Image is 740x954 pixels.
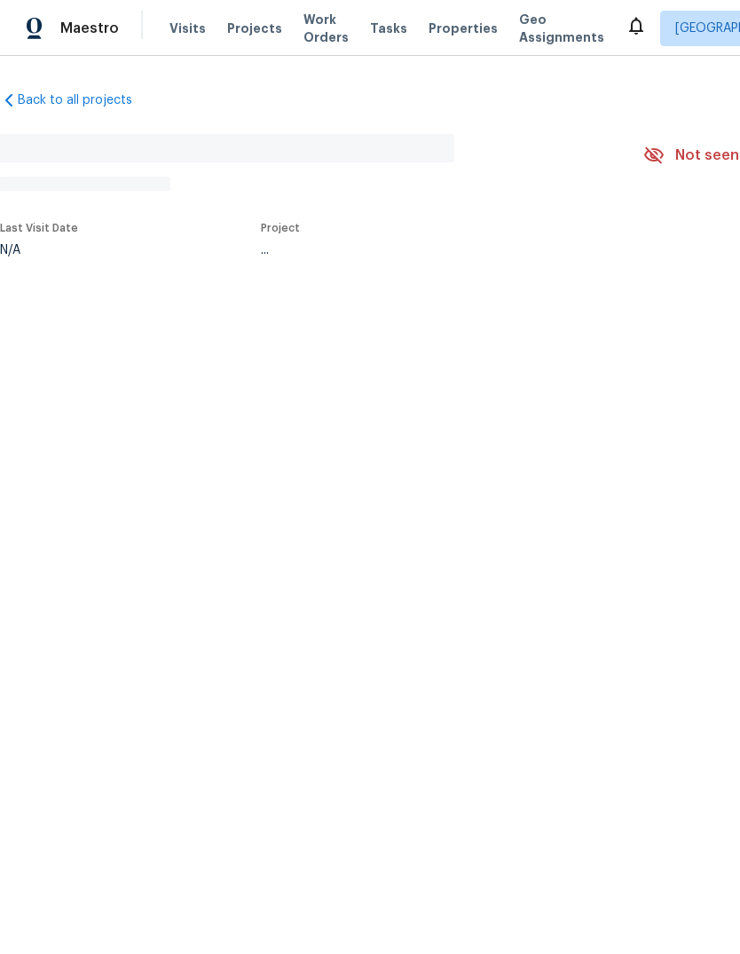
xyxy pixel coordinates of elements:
[370,22,407,35] span: Tasks
[429,20,498,37] span: Properties
[60,20,119,37] span: Maestro
[303,11,349,46] span: Work Orders
[169,20,206,37] span: Visits
[519,11,604,46] span: Geo Assignments
[261,244,602,256] div: ...
[227,20,282,37] span: Projects
[261,223,300,233] span: Project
